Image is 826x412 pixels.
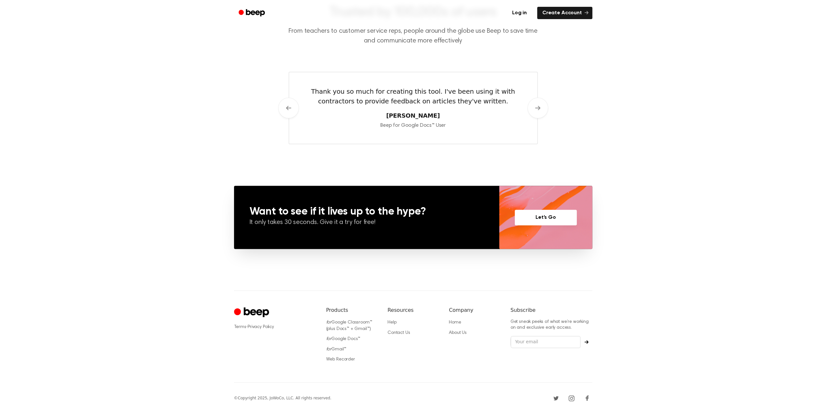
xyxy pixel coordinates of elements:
[326,357,355,362] a: Web Recorder
[234,324,316,330] div: ·
[380,123,446,128] span: Beep for Google Docs™ User
[388,331,410,335] a: Contact Us
[326,320,332,325] i: for
[449,306,500,314] h6: Company
[582,393,592,403] a: Facebook
[515,210,577,225] a: Let’s Go
[289,26,538,46] p: From teachers to customer service reps, people around the globe use Beep to save time and communi...
[234,395,331,401] div: © Copyright 2025, JoWoCo, LLC. All rights reserved.
[326,347,332,352] i: for
[296,87,531,106] blockquote: Thank you so much for creating this tool. I've been using it with contractors to provide feedback...
[326,337,332,341] i: for
[326,347,347,352] a: forGmail™
[248,325,274,329] a: Privacy Policy
[551,393,561,403] a: Twitter
[581,340,592,344] button: Subscribe
[388,320,396,325] a: Help
[234,306,271,319] a: Cruip
[326,320,372,331] a: forGoogle Classroom™ (plus Docs™ + Gmail™)
[511,306,592,314] h6: Subscribe
[326,306,377,314] h6: Products
[250,206,484,217] h3: Want to see if it lives up to the hype?
[449,320,461,325] a: Home
[537,7,592,19] a: Create Account
[234,325,246,329] a: Terms
[234,7,271,19] a: Beep
[449,331,467,335] a: About Us
[388,306,438,314] h6: Resources
[250,218,484,227] p: It only takes 30 seconds. Give it a try for free!
[296,111,531,120] cite: [PERSON_NAME]
[566,393,577,403] a: Instagram
[511,336,581,348] input: Your email
[326,337,361,341] a: forGoogle Docs™
[506,6,533,20] a: Log in
[511,319,592,331] p: Get sneak peeks of what we’re working on and exclusive early access.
